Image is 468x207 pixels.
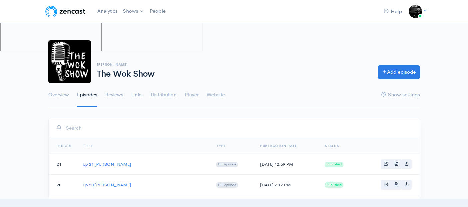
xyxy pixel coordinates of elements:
[49,154,78,175] td: 21
[409,5,422,18] img: ...
[185,83,199,107] a: Player
[83,144,93,148] a: Title
[147,4,168,18] a: People
[77,83,97,107] a: Episodes
[97,69,370,79] h1: The Wok Show
[255,174,319,195] td: [DATE] 2:17 PM
[83,161,131,167] a: Ep 21 [PERSON_NAME]
[381,159,412,169] div: Basic example
[44,5,87,18] img: ZenCast Logo
[325,144,339,148] span: Status
[378,65,420,79] a: Add episode
[255,154,319,175] td: [DATE] 12:59 PM
[207,83,225,107] a: Website
[216,182,238,188] span: Full episode
[325,182,343,188] span: Published
[325,162,343,167] span: Published
[83,182,131,188] a: Ep 20 [PERSON_NAME]
[381,180,412,190] div: Basic example
[49,174,78,195] td: 20
[131,83,143,107] a: Links
[120,4,147,19] a: Shows
[381,83,420,107] a: Show settings
[97,63,370,66] h6: [PERSON_NAME]
[216,162,238,167] span: Full episode
[48,83,69,107] a: Overview
[260,144,297,148] a: Publication date
[105,83,123,107] a: Reviews
[95,4,120,18] a: Analytics
[216,144,226,148] a: Type
[66,121,412,135] input: Search
[381,4,405,19] a: Help
[57,144,73,148] a: Episode
[151,83,177,107] a: Distribution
